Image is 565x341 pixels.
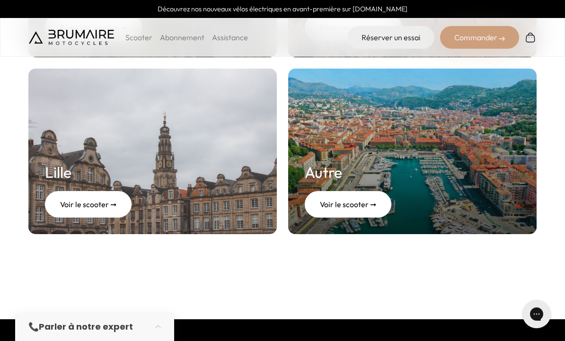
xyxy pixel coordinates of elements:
[29,30,114,45] img: Brumaire Motocycles
[518,297,556,332] iframe: Gorgias live chat messenger
[212,33,248,42] a: Assistance
[288,69,537,234] a: Autre Voir le scooter ➞
[160,33,204,42] a: Abonnement
[125,32,152,43] p: Scooter
[347,26,434,49] a: Réserver un essai
[440,26,519,49] div: Commander
[45,191,132,218] div: Voir le scooter ➞
[45,161,71,184] h2: Lille
[499,36,505,42] img: right-arrow-2.png
[305,161,342,184] h2: Autre
[305,191,391,218] div: Voir le scooter ➞
[28,69,277,234] a: Lille Voir le scooter ➞
[525,32,536,43] img: Panier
